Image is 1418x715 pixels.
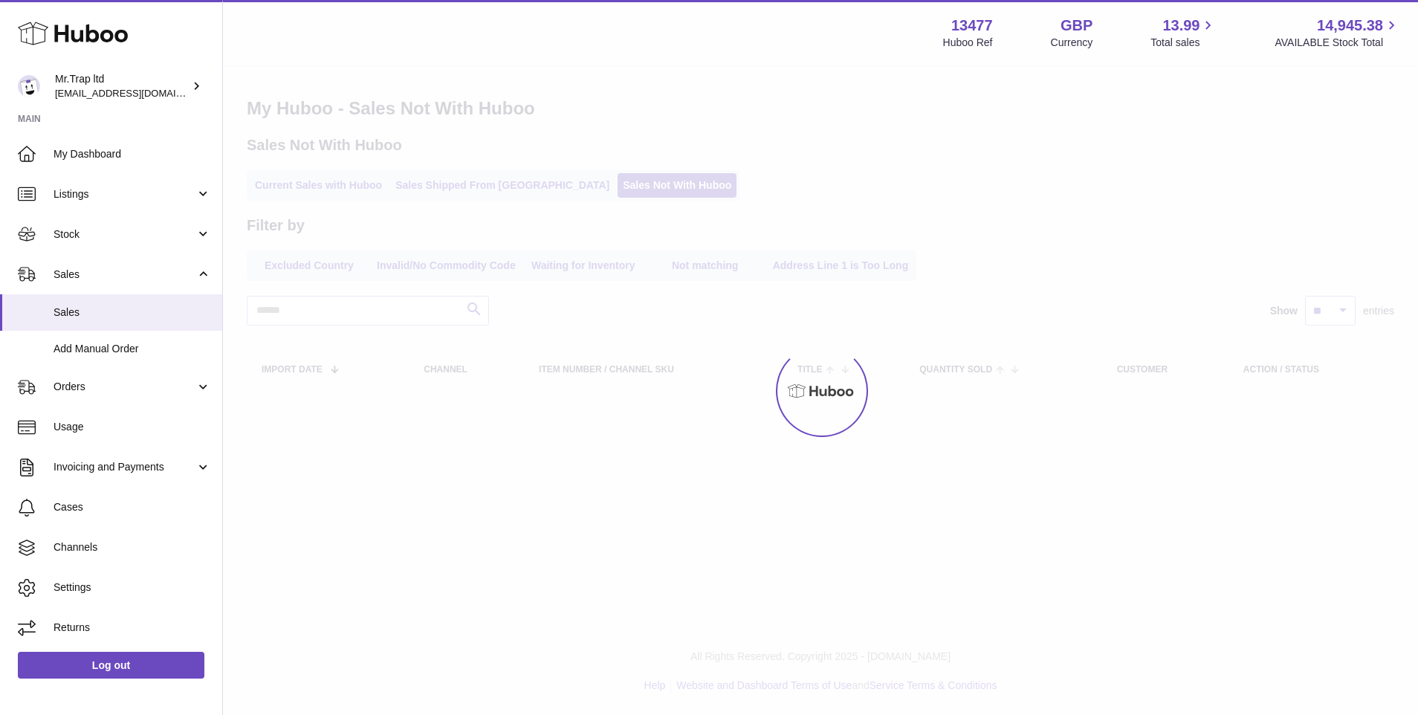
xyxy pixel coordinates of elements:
div: Mr.Trap ltd [55,72,189,100]
div: Huboo Ref [943,36,993,50]
a: 13.99 Total sales [1150,16,1217,50]
span: Settings [54,580,211,595]
span: Listings [54,187,195,201]
span: AVAILABLE Stock Total [1275,36,1400,50]
span: Orders [54,380,195,394]
span: Cases [54,500,211,514]
span: Stock [54,227,195,242]
strong: GBP [1061,16,1092,36]
span: My Dashboard [54,147,211,161]
span: Channels [54,540,211,554]
span: Returns [54,621,211,635]
span: 14,945.38 [1317,16,1383,36]
img: office@grabacz.eu [18,75,40,97]
span: Sales [54,268,195,282]
strong: 13477 [951,16,993,36]
span: Sales [54,305,211,320]
span: Usage [54,420,211,434]
a: 14,945.38 AVAILABLE Stock Total [1275,16,1400,50]
div: Currency [1051,36,1093,50]
span: [EMAIL_ADDRESS][DOMAIN_NAME] [55,87,218,99]
span: Total sales [1150,36,1217,50]
span: Invoicing and Payments [54,460,195,474]
a: Log out [18,652,204,679]
span: Add Manual Order [54,342,211,356]
span: 13.99 [1162,16,1200,36]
